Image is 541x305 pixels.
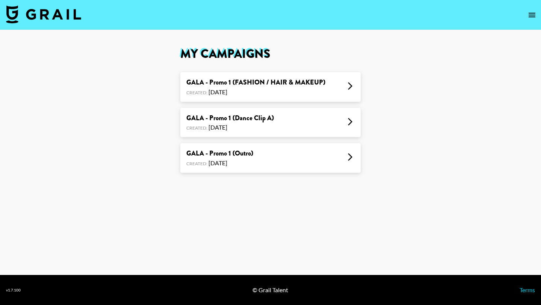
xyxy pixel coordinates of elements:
[186,90,207,95] span: Created:
[186,78,325,87] div: GALA - Promo 1 (FASHION / HAIR & MAKEUP)
[186,161,207,166] span: Created:
[186,124,274,131] div: [DATE]
[252,286,288,294] div: © Grail Talent
[6,5,81,23] img: Grail Talent
[503,267,532,296] iframe: Drift Widget Chat Controller
[186,159,253,167] div: [DATE]
[186,125,207,131] span: Created:
[186,114,274,122] div: GALA - Promo 1 (Dance Clip A)
[6,288,21,293] div: v 1.7.100
[186,88,325,96] div: [DATE]
[186,149,253,158] div: GALA - Promo 1 (Outro)
[524,8,539,23] button: open drawer
[180,48,361,60] h1: My Campaigns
